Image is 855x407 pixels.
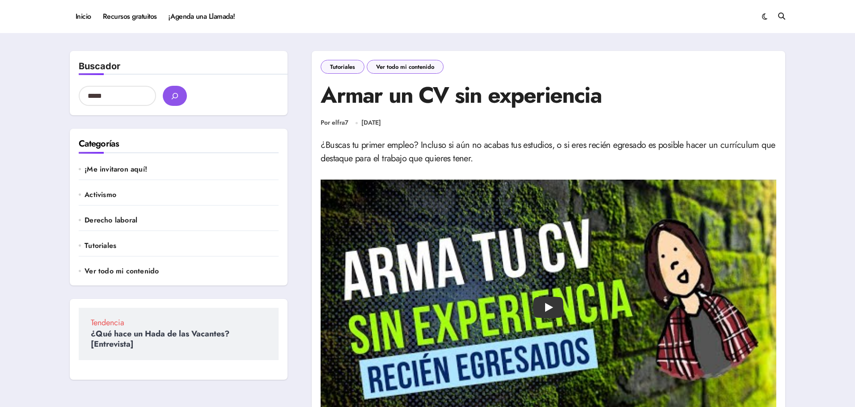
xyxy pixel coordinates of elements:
[91,328,229,349] a: ¿Qué hace un Hada de las Vacantes? [Entrevista]
[321,118,348,127] a: Por elfra7
[321,80,776,109] h1: Armar un CV sin experiencia
[79,138,279,150] h2: Categorías
[79,61,120,71] label: Buscador
[97,4,163,29] a: Recursos gratuitos
[70,4,97,29] a: Inicio
[361,118,381,127] a: [DATE]
[85,164,279,174] a: ¡Me invitaron aquí!
[85,215,279,225] a: Derecho laboral
[91,319,267,327] span: Tendencia
[367,60,444,74] a: Ver todo mi contenido
[85,241,279,251] a: Tutoriales
[163,86,187,106] button: buscar
[321,138,776,165] p: ¿Buscas tu primer empleo? Incluso si aún no acabas tus estudios, o si eres recién egresado es pos...
[163,4,241,29] a: ¡Agenda una Llamada!
[321,60,364,74] a: Tutoriales
[85,266,279,276] a: Ver todo mi contenido
[85,190,279,200] a: Activismo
